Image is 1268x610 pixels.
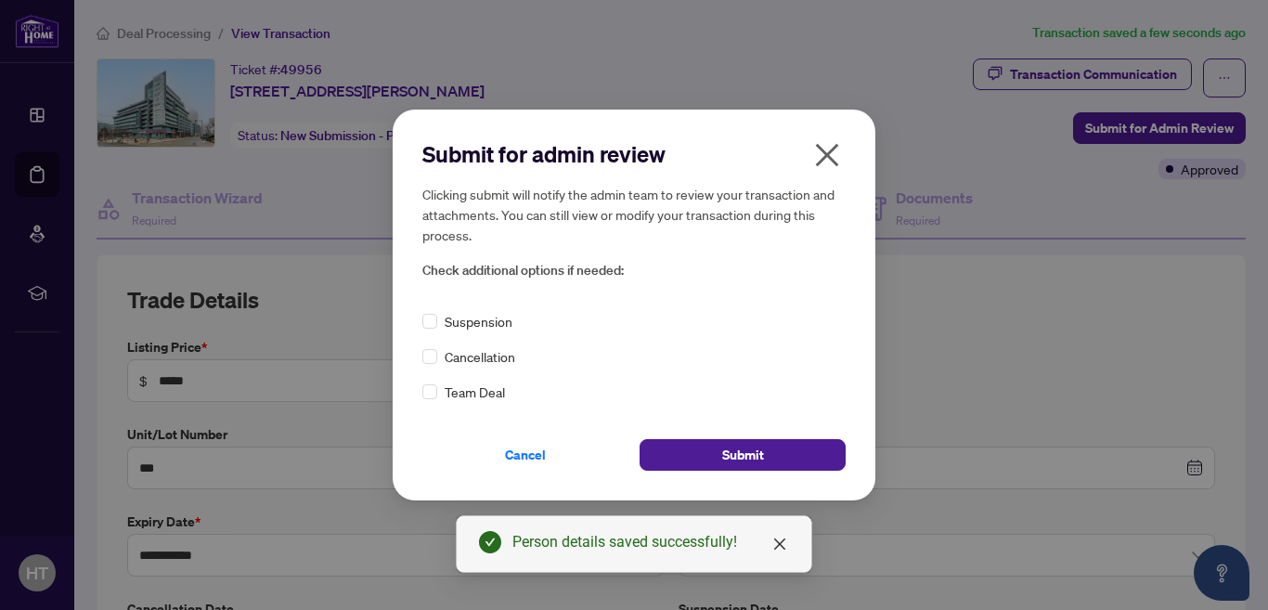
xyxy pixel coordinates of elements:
span: Team Deal [445,382,505,402]
span: close [772,537,787,552]
div: Person details saved successfully! [512,531,789,553]
span: Cancel [505,440,546,470]
span: Cancellation [445,346,515,367]
h5: Clicking submit will notify the admin team to review your transaction and attachments. You can st... [422,184,846,245]
span: check-circle [479,531,501,553]
span: Check additional options if needed: [422,260,846,281]
span: Submit [722,440,764,470]
button: Submit [640,439,846,471]
span: Suspension [445,311,512,331]
a: Close [770,534,790,554]
button: Cancel [422,439,628,471]
span: close [812,140,842,170]
h2: Submit for admin review [422,139,846,169]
